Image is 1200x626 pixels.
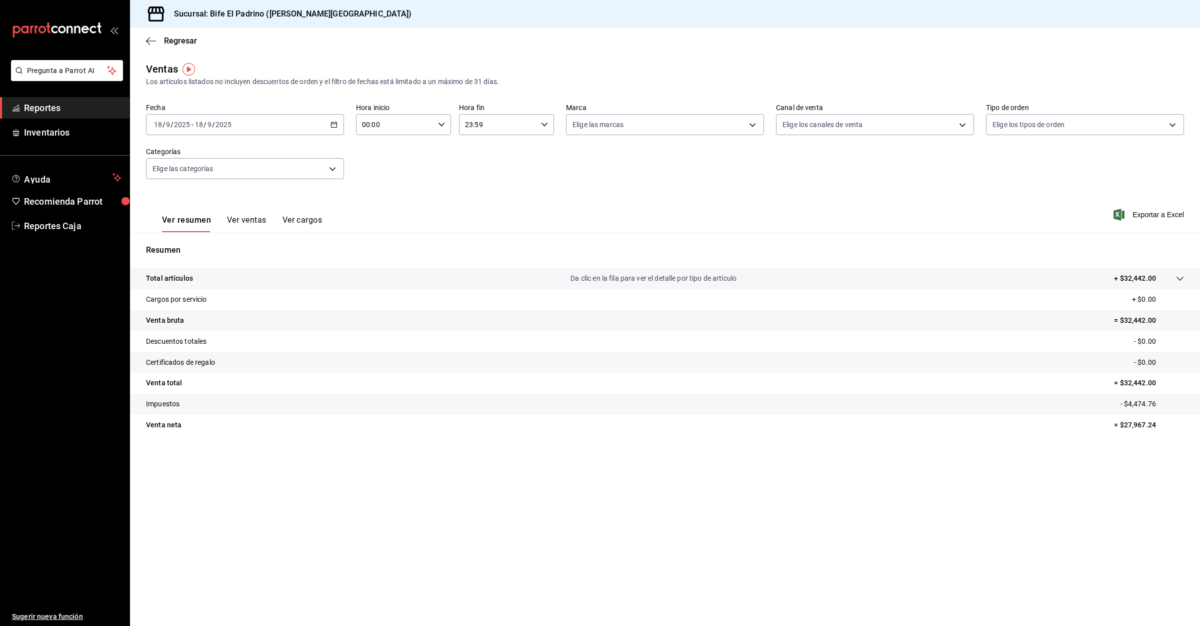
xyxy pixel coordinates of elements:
button: Ver resumen [162,215,211,232]
span: / [203,121,206,129]
p: - $0.00 [1134,357,1184,368]
span: / [212,121,215,129]
p: Venta neta [146,420,181,430]
p: Total artículos [146,273,193,284]
p: + $0.00 [1132,294,1184,305]
p: - $4,474.76 [1120,399,1184,409]
div: navigation tabs [162,215,322,232]
p: Resumen [146,244,1184,256]
p: Venta total [146,378,182,388]
input: ---- [173,121,190,129]
span: - [191,121,193,129]
img: Tooltip marker [182,63,195,76]
p: - $0.00 [1134,336,1184,347]
div: Ventas [146,62,178,77]
span: Elige las marcas [572,120,623,130]
span: Reportes [24,101,121,115]
span: Pregunta a Parrot AI [27,66,107,76]
p: Da clic en la fila para ver el detalle por tipo de artículo [570,273,736,284]
button: Regresar [146,36,197,46]
input: -- [165,121,170,129]
button: Ver cargos [282,215,322,232]
label: Hora fin [459,104,554,111]
label: Fecha [146,104,344,111]
button: Ver ventas [227,215,266,232]
input: -- [207,121,212,129]
div: Los artículos listados no incluyen descuentos de orden y el filtro de fechas está limitado a un m... [146,77,1184,87]
span: Elige los tipos de orden [992,120,1064,130]
a: Pregunta a Parrot AI [7,73,123,83]
span: / [170,121,173,129]
input: -- [153,121,162,129]
p: Impuestos [146,399,179,409]
span: Reportes Caja [24,219,121,233]
span: Elige los canales de venta [782,120,862,130]
span: Sugerir nueva función [12,611,121,622]
label: Marca [566,104,764,111]
label: Hora inicio [356,104,451,111]
input: -- [194,121,203,129]
input: ---- [215,121,232,129]
p: = $32,442.00 [1114,378,1184,388]
label: Tipo de orden [986,104,1184,111]
button: Pregunta a Parrot AI [11,60,123,81]
label: Canal de venta [776,104,974,111]
span: Inventarios [24,126,121,139]
p: Descuentos totales [146,336,206,347]
button: open_drawer_menu [110,26,118,34]
h3: Sucursal: Bife El Padrino ([PERSON_NAME][GEOGRAPHIC_DATA]) [166,8,412,20]
p: Certificados de regalo [146,357,215,368]
span: Ayuda [24,172,108,184]
label: Categorías [146,148,344,155]
p: Cargos por servicio [146,294,207,305]
span: Recomienda Parrot [24,195,121,208]
p: = $32,442.00 [1114,315,1184,326]
button: Exportar a Excel [1115,209,1184,221]
p: + $32,442.00 [1114,273,1156,284]
p: Venta bruta [146,315,184,326]
span: / [162,121,165,129]
span: Regresar [164,36,197,46]
span: Elige las categorías [152,164,213,174]
p: = $27,967.24 [1114,420,1184,430]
